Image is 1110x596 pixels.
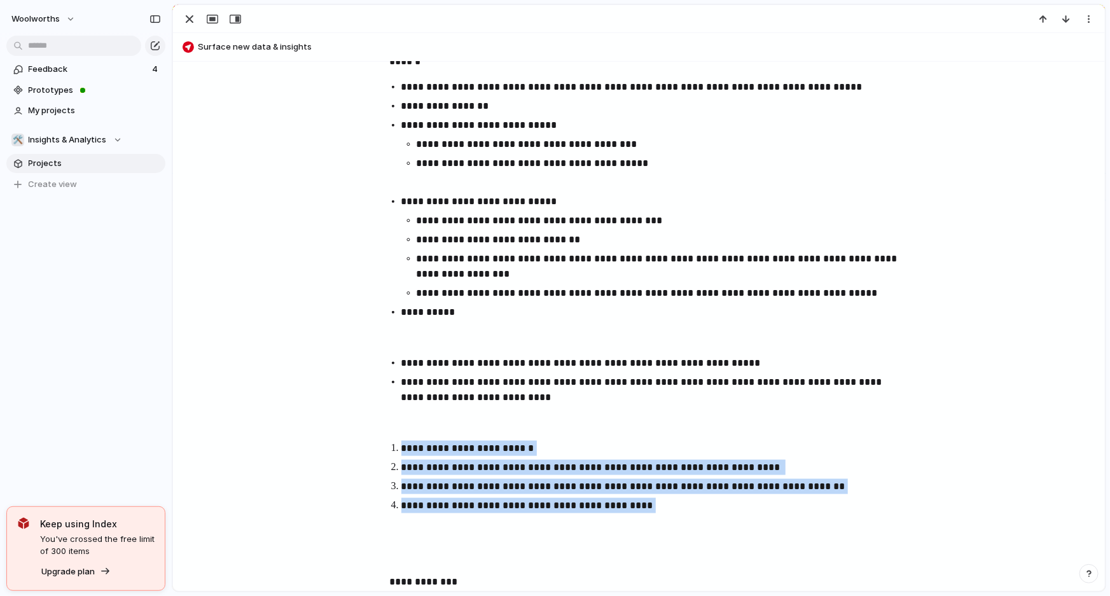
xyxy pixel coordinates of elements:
span: 4 [152,63,160,76]
span: You've crossed the free limit of 300 items [40,533,155,558]
span: Insights & Analytics [29,134,107,146]
span: Feedback [29,63,148,76]
span: Keep using Index [40,517,155,530]
button: Surface new data & insights [179,37,1099,57]
a: Projects [6,154,165,173]
span: Surface new data & insights [198,41,1099,53]
span: Prototypes [29,84,161,97]
div: 🛠️ [11,134,24,146]
button: woolworths [6,9,82,29]
a: Prototypes [6,81,165,100]
button: 🛠️Insights & Analytics [6,130,165,149]
span: Create view [29,178,78,191]
span: Projects [29,157,161,170]
button: Create view [6,175,165,194]
a: My projects [6,101,165,120]
a: Feedback4 [6,60,165,79]
span: woolworths [11,13,60,25]
button: Upgrade plan [38,563,114,581]
span: Upgrade plan [41,565,95,578]
span: My projects [29,104,161,117]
